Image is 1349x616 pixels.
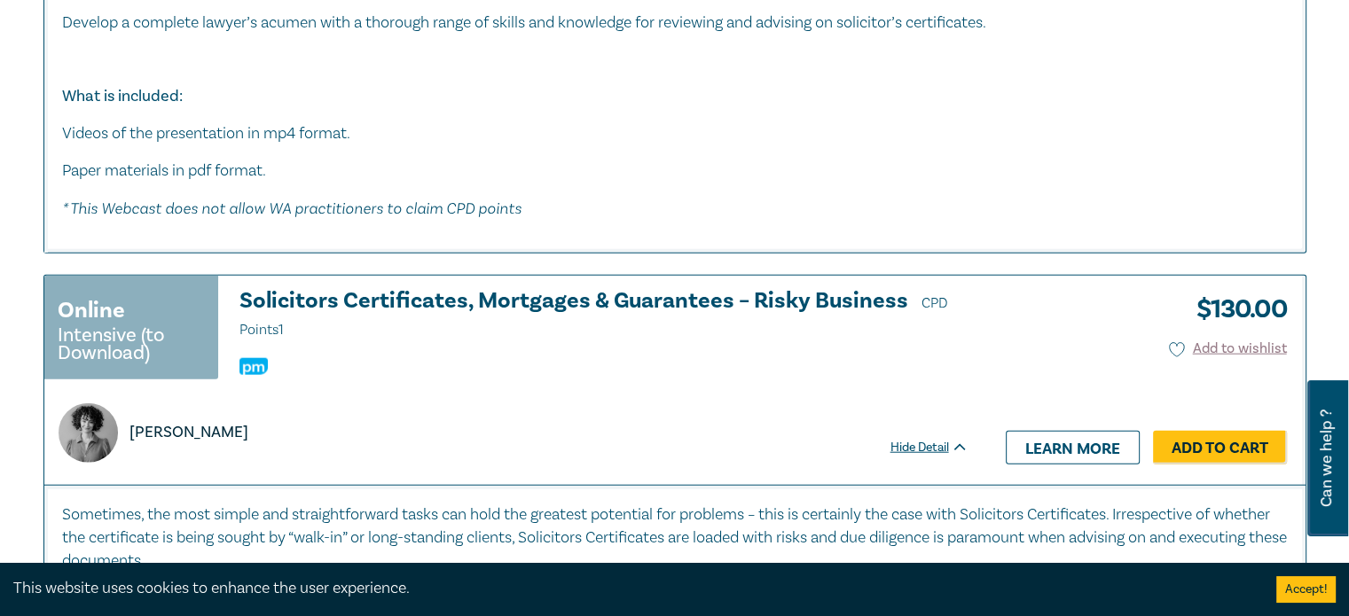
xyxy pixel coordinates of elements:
[1183,289,1287,330] h3: $ 130.00
[62,86,183,106] strong: What is included:
[1318,391,1335,526] span: Can we help ?
[890,439,988,456] div: Hide Detail
[129,421,248,444] p: [PERSON_NAME]
[1153,431,1287,464] a: Add to Cart
[58,294,125,326] h3: Online
[1006,431,1140,464] a: Learn more
[59,403,118,463] img: https://s3.ap-southeast-2.amazonaws.com/leo-cussen-store-production-content/Contacts/Laura%20Vick...
[239,289,969,342] a: Solicitors Certificates, Mortgages & Guarantees – Risky Business CPD Points1
[62,160,1288,183] p: Paper materials in pdf format.
[13,577,1250,600] div: This website uses cookies to enhance the user experience.
[1276,576,1336,603] button: Accept cookies
[62,503,1288,573] p: Sometimes, the most simple and straightforward tasks can hold the greatest potential for problems...
[239,289,969,342] h3: Solicitors Certificates, Mortgages & Guarantees – Risky Business
[1169,339,1287,359] button: Add to wishlist
[58,326,205,362] small: Intensive (to Download)
[239,358,268,375] img: Practice Management & Business Skills
[62,199,522,217] em: * This Webcast does not allow WA practitioners to claim CPD points
[62,122,1288,145] p: Videos of the presentation in mp4 format.
[62,12,1288,35] p: Develop a complete lawyer’s acumen with a thorough range of skills and knowledge for reviewing an...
